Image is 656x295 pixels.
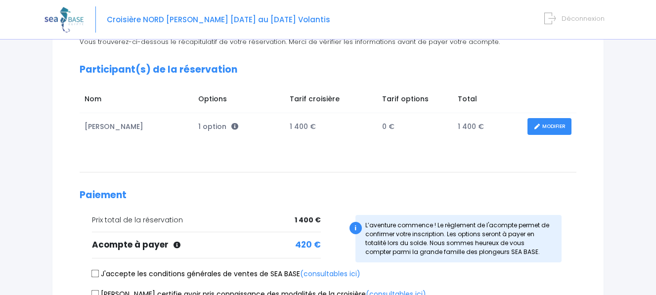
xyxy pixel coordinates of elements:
div: Acompte à payer [92,239,321,252]
input: J'accepte les conditions générales de ventes de SEA BASE(consultables ici) [91,270,99,278]
td: 1 400 € [453,113,523,140]
span: 420 € [295,239,321,252]
td: 0 € [377,113,453,140]
td: [PERSON_NAME] [80,113,193,140]
td: Nom [80,89,193,113]
span: Vous trouverez-ci-dessous le récapitulatif de votre réservation. Merci de vérifier les informatio... [80,37,500,46]
td: Tarif options [377,89,453,113]
label: J'accepte les conditions générales de ventes de SEA BASE [92,269,360,279]
td: Total [453,89,523,113]
td: Tarif croisière [285,89,378,113]
div: i [350,222,362,234]
span: 1 option [198,122,238,131]
h2: Participant(s) de la réservation [80,64,576,76]
span: 1 400 € [295,215,321,225]
div: Prix total de la réservation [92,215,321,225]
a: (consultables ici) [300,269,360,279]
td: Options [193,89,285,113]
div: L’aventure commence ! Le règlement de l'acompte permet de confirmer votre inscription. Les option... [355,215,562,262]
h2: Paiement [80,190,576,201]
td: 1 400 € [285,113,378,140]
span: Croisière NORD [PERSON_NAME] [DATE] au [DATE] Volantis [107,14,330,25]
span: Déconnexion [562,14,605,23]
a: MODIFIER [527,118,571,135]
